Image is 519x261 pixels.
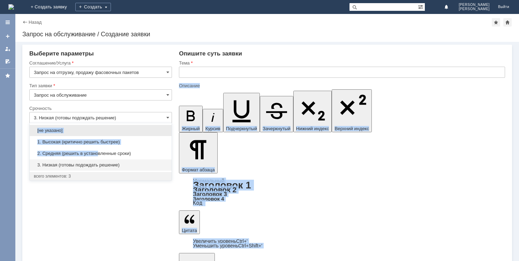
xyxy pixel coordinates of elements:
[75,3,111,11] div: Создать
[29,61,171,65] div: Соглашение/Услуга
[22,31,512,38] div: Запрос на обслуживание / Создание заявки
[34,128,167,133] span: [не указано]
[223,93,260,132] button: Подчеркнутый
[29,20,42,25] a: Назад
[8,4,14,10] img: logo
[179,132,217,173] button: Формат абзаца
[459,3,490,7] span: [PERSON_NAME]
[179,178,505,206] div: Формат абзаца
[193,238,248,244] a: Increase
[193,243,262,248] a: Decrease
[418,3,425,10] span: Расширенный поиск
[263,126,291,131] span: Зачеркнутый
[226,126,257,131] span: Подчеркнутый
[205,126,220,131] span: Курсив
[193,200,202,206] a: Код
[296,126,329,131] span: Нижний индекс
[182,228,197,233] span: Цитата
[182,167,215,172] span: Формат абзаца
[29,83,171,88] div: Тип заявки
[203,109,223,132] button: Курсив
[193,178,224,184] a: Нормальный
[34,162,167,168] span: 3. Низкая (готовы подождать решение)
[238,243,262,248] span: Ctrl+Shift+'
[29,50,94,57] span: Выберите параметры
[193,180,251,191] a: Заголовок 1
[236,238,248,244] span: Ctrl+'
[179,106,203,132] button: Жирный
[193,191,227,197] a: Заголовок 3
[503,18,512,27] div: Сделать домашней страницей
[179,210,200,234] button: Цитата
[179,61,504,65] div: Тема
[34,139,167,145] span: 1. Высокая (критично решить быстрее)
[34,173,167,179] div: всего элементов: 3
[179,239,505,248] div: Цитата
[193,196,224,202] a: Заголовок 4
[2,56,13,67] a: Мои согласования
[459,7,490,11] span: [PERSON_NAME]
[2,31,13,42] a: Создать заявку
[34,151,167,156] span: 2. Средняя (решить в установленные сроки)
[293,91,332,132] button: Нижний индекс
[182,126,200,131] span: Жирный
[179,50,242,57] span: Опишите суть заявки
[29,106,171,111] div: Срочность
[332,89,372,132] button: Верхний индекс
[193,186,236,194] a: Заголовок 2
[8,4,14,10] a: Перейти на домашнюю страницу
[260,96,293,132] button: Зачеркнутый
[179,83,504,88] div: Описание
[492,18,500,27] div: Добавить в избранное
[2,43,13,54] a: Мои заявки
[334,126,369,131] span: Верхний индекс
